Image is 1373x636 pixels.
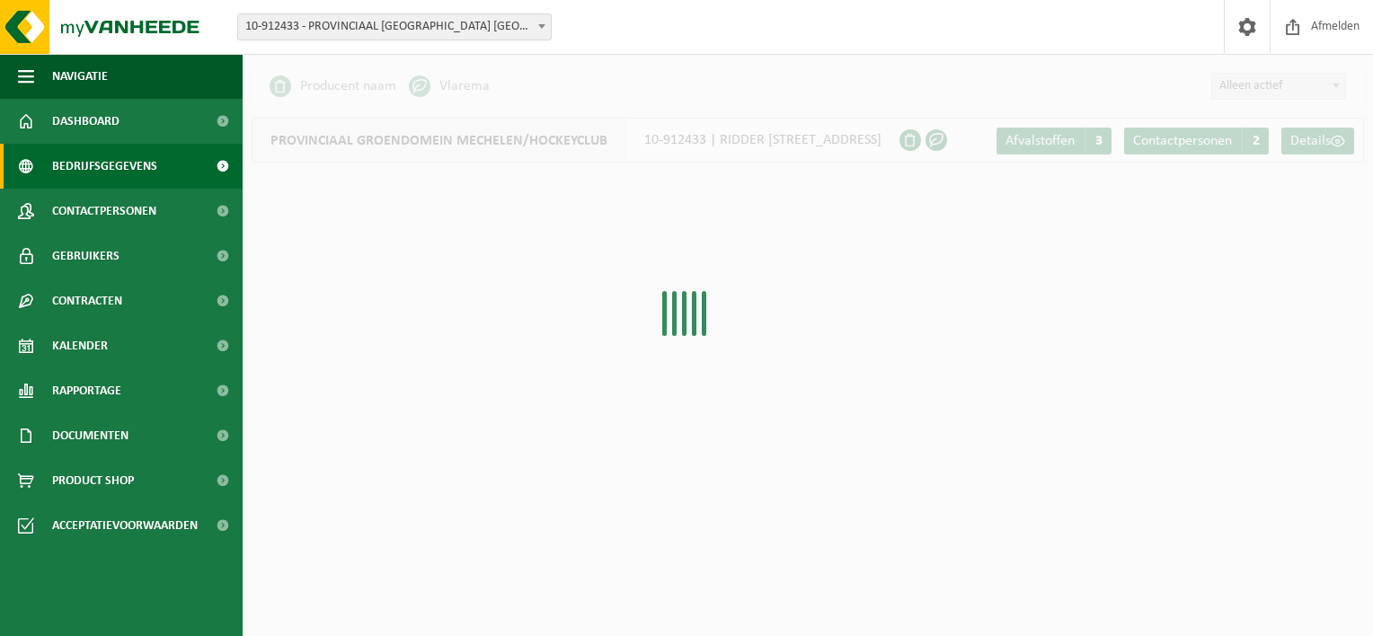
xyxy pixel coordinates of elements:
span: Contactpersonen [1133,134,1232,148]
span: Alleen actief [1211,73,1346,100]
span: Dashboard [52,99,120,144]
span: 10-912433 - PROVINCIAAL GROENDOMEIN MECHELEN/HOCKEYCLUB - MECHELEN [238,14,551,40]
span: 3 [1085,128,1112,155]
a: Details [1281,128,1354,155]
span: Acceptatievoorwaarden [52,503,198,548]
span: Contactpersonen [52,189,156,234]
span: Navigatie [52,54,108,99]
span: 10-912433 - PROVINCIAAL GROENDOMEIN MECHELEN/HOCKEYCLUB - MECHELEN [237,13,552,40]
span: Details [1290,134,1331,148]
span: Gebruikers [52,234,120,278]
span: Contracten [52,278,122,323]
a: Contactpersonen 2 [1124,128,1269,155]
span: Rapportage [52,368,121,413]
span: Product Shop [52,458,134,503]
span: PROVINCIAAL GROENDOMEIN MECHELEN/HOCKEYCLUB [252,119,626,162]
li: Vlarema [409,73,490,100]
span: 2 [1242,128,1269,155]
span: Bedrijfsgegevens [52,144,157,189]
span: Alleen actief [1212,74,1345,99]
span: Afvalstoffen [1005,134,1075,148]
li: Producent naam [270,73,396,100]
a: Afvalstoffen 3 [997,128,1112,155]
div: 10-912433 | RIDDER [STREET_ADDRESS] [252,118,899,163]
span: Kalender [52,323,108,368]
span: Documenten [52,413,128,458]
